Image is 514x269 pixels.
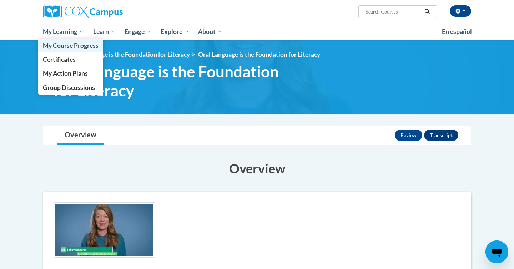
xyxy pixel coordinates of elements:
div: Main menu [32,24,482,40]
span: My Course Progress [43,42,99,49]
a: Oral Language is the Foundation for Literacy [68,51,190,58]
a: Certificates [38,52,103,66]
span: Group Discussions [43,84,95,91]
button: Review [395,130,422,141]
span: My Learning [43,27,84,36]
a: Engage [120,24,156,40]
a: En español [437,24,477,39]
span: Explore [161,27,189,36]
span: Learn [93,27,116,36]
span: Certificates [43,56,76,63]
span: My Action Plans [43,70,88,77]
a: About [194,24,227,40]
button: Search [422,7,433,16]
iframe: Button to launch messaging window [485,240,508,263]
span: Engage [125,27,151,36]
a: Overview [57,126,104,145]
a: My Learning [38,24,89,40]
button: Account Settings [450,5,471,17]
a: Learn [89,24,120,40]
span: En español [442,28,472,35]
button: Transcript [424,130,458,141]
img: Cox Campus [43,5,123,18]
h3: Overview [43,159,471,177]
span: About [198,27,222,36]
a: My Course Progress [38,39,103,52]
a: Group Discussions [38,81,103,95]
img: Course logo image [54,202,155,258]
input: Search Courses [365,7,422,16]
span: Oral Language is the Foundation for Literacy [54,62,300,100]
span: Oral Language is the Foundation for Literacy [198,51,320,58]
a: Explore [156,24,194,40]
a: Cox Campus [43,5,178,18]
a: My Action Plans [38,66,103,80]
